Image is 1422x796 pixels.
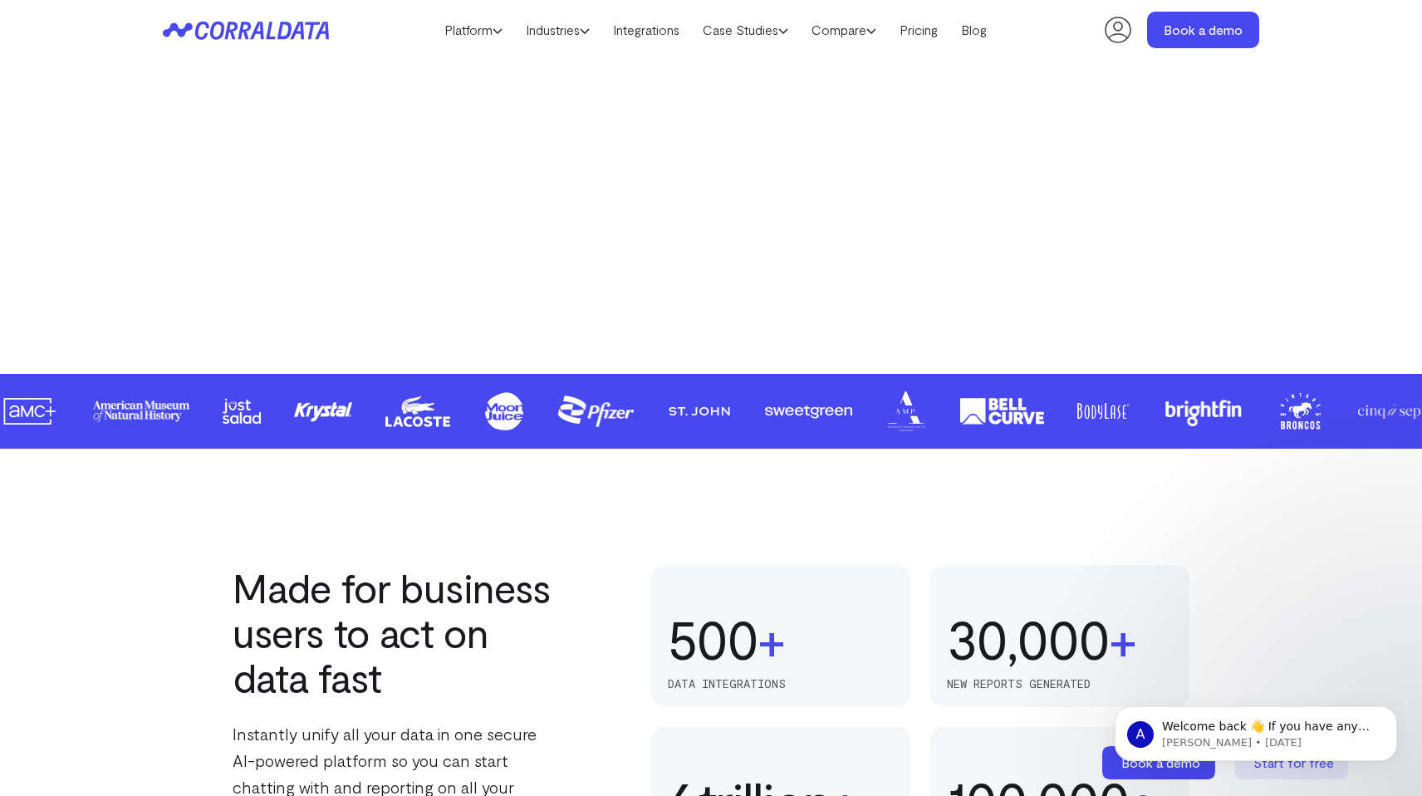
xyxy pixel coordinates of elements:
p: new reports generated [947,677,1173,690]
a: Platform [433,17,514,42]
span: + [1109,609,1136,669]
a: Book a demo [1147,12,1259,48]
div: 30,000 [947,609,1109,669]
a: Industries [514,17,601,42]
a: Case Studies [691,17,800,42]
div: 500 [668,609,758,669]
iframe: Intercom notifications message [1090,671,1422,788]
span: + [758,609,785,669]
h2: Made for business users to act on data fast [233,565,561,700]
a: Blog [949,17,998,42]
a: Integrations [601,17,691,42]
a: Compare [800,17,888,42]
a: Pricing [888,17,949,42]
p: data integrations [668,677,894,690]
